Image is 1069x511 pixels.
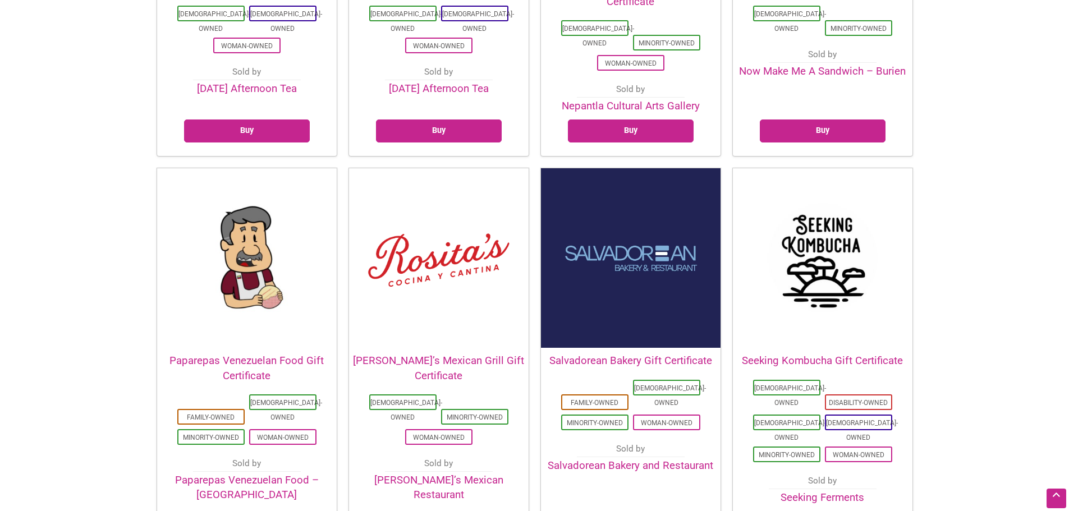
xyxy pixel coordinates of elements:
a: Paparepas Venezuelan Food – [GEOGRAPHIC_DATA] [175,474,319,501]
a: Woman-Owned [221,42,273,50]
a: [DEMOGRAPHIC_DATA]-Owned [178,10,250,33]
a: Woman-Owned [833,451,884,459]
span: Sold by [232,67,261,77]
a: [DEMOGRAPHIC_DATA]-Owned [442,10,514,33]
h2: [PERSON_NAME]’s Mexican Grill Gift Certificate [349,353,529,383]
a: Minority-Owned [639,39,695,47]
a: Minority-Owned [567,419,623,427]
span: Sold by [616,84,645,94]
span: Sold by [808,49,837,59]
a: [PERSON_NAME]’s Mexican Grill Gift Certificate [349,254,529,383]
a: Woman-Owned [605,59,657,67]
a: Family-Owned [571,399,618,407]
span: Sold by [424,458,453,468]
a: Woman-Owned [641,419,692,427]
a: Now Make Me A Sandwich – Burien [739,65,906,77]
a: Salvadorean Bakery and Restaurant [548,459,713,472]
a: Seeking Kombucha Gift Certificate [733,254,912,369]
a: Nepantla Cultural Arts Gallery [562,100,700,112]
img: Paparepas Venezuelan Food - Capitol Hill [157,168,337,348]
a: Family-Owned [187,413,235,421]
a: Select options for “Nepantla Cultural Arts Gallery Gift Certificate” [568,119,694,142]
a: Minority-Owned [183,434,239,441]
a: Woman-Owned [413,42,465,50]
a: Disability-Owned [829,399,888,407]
h2: Seeking Kombucha Gift Certificate [733,353,912,368]
a: Add to cart: “Mystery Tea Sampler” [376,119,502,142]
a: Paparepas Venezuelan Food Gift Certificate [157,254,337,383]
h2: Paparepas Venezuelan Food Gift Certificate [157,353,337,383]
a: Seeking Ferments [781,491,864,504]
a: [DATE] Afternoon Tea [389,82,489,95]
span: Sold by [232,458,261,468]
span: Sold by [424,67,453,77]
a: Minority-Owned [831,25,887,33]
a: [DEMOGRAPHIC_DATA]-Owned [250,10,322,33]
img: Salvadorean Bakery [541,168,721,348]
a: Select options for “Now Make Me A Sandwich - Burien” [760,119,886,142]
img: Gift Certificate Seeking Kombucha [733,168,912,348]
h2: Salvadorean Bakery Gift Certificate [541,353,721,368]
a: [DEMOGRAPHIC_DATA]-Owned [754,384,826,407]
a: [DEMOGRAPHIC_DATA]-Owned [250,399,322,421]
a: [DEMOGRAPHIC_DATA]-Owned [562,25,634,47]
a: Woman-Owned [257,434,309,441]
div: Scroll Back to Top [1047,489,1066,508]
a: Minority-Owned [447,413,503,421]
a: [DEMOGRAPHIC_DATA]-Owned [634,384,706,407]
span: Sold by [808,476,837,486]
a: Salvadorean Bakery Gift Certificate [541,254,721,369]
a: Select options for “Moon Magic Tea” [184,119,310,142]
a: [DEMOGRAPHIC_DATA]-Owned [754,10,826,33]
a: [DEMOGRAPHIC_DATA]-Owned [826,419,898,441]
a: [PERSON_NAME]’s Mexican Restaurant [374,474,503,501]
img: Rosita's logo [349,168,529,348]
span: Sold by [616,444,645,454]
a: [DATE] Afternoon Tea [197,82,297,95]
a: [DEMOGRAPHIC_DATA]-Owned [370,10,442,33]
a: Minority-Owned [759,451,815,459]
a: [DEMOGRAPHIC_DATA]-Owned [754,419,826,441]
a: Woman-Owned [413,434,465,441]
a: [DEMOGRAPHIC_DATA]-Owned [370,399,442,421]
